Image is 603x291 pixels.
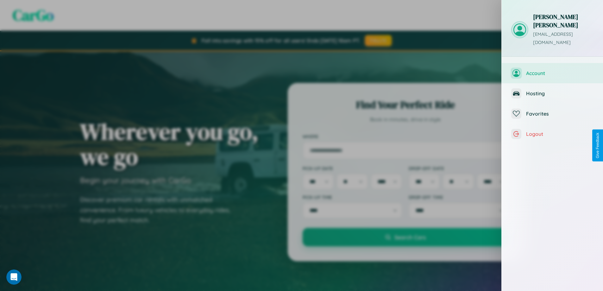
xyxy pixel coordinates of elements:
[502,63,603,83] button: Account
[502,104,603,124] button: Favorites
[526,90,594,97] span: Hosting
[502,124,603,144] button: Logout
[533,13,594,29] h3: [PERSON_NAME] [PERSON_NAME]
[6,269,22,285] iframe: Intercom live chat
[595,133,600,158] div: Give Feedback
[526,70,594,76] span: Account
[502,83,603,104] button: Hosting
[526,131,594,137] span: Logout
[526,111,594,117] span: Favorites
[533,30,594,47] p: [EMAIL_ADDRESS][DOMAIN_NAME]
